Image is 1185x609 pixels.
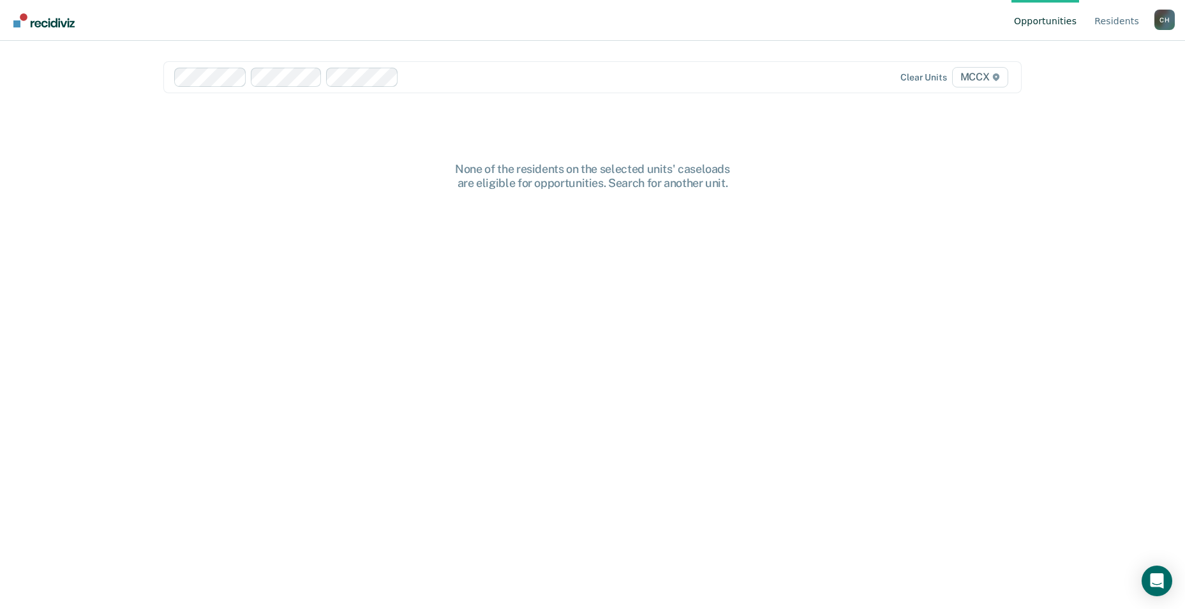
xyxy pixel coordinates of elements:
[1154,10,1175,30] div: C H
[1142,566,1172,596] div: Open Intercom Messenger
[1154,10,1175,30] button: Profile dropdown button
[389,162,797,190] div: None of the residents on the selected units' caseloads are eligible for opportunities. Search for...
[13,13,75,27] img: Recidiviz
[900,72,947,83] div: Clear units
[952,67,1008,87] span: MCCX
